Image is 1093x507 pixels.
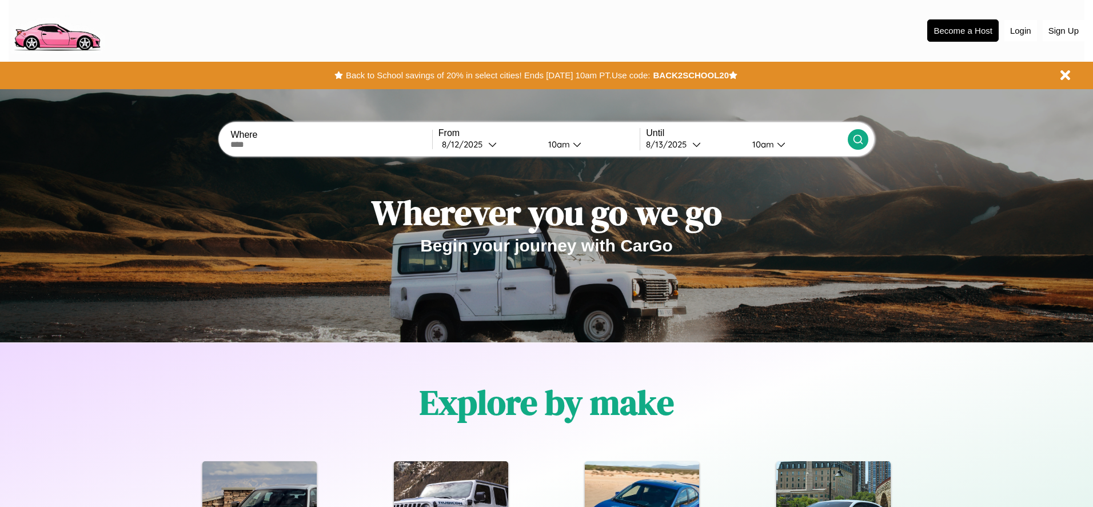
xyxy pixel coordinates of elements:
label: Until [646,128,847,138]
b: BACK2SCHOOL20 [653,70,729,80]
div: 10am [542,139,573,150]
img: logo [9,6,105,54]
div: 10am [747,139,777,150]
button: 8/12/2025 [438,138,539,150]
div: 8 / 12 / 2025 [442,139,488,150]
label: From [438,128,640,138]
button: Login [1004,20,1037,41]
button: Become a Host [927,19,999,42]
button: Back to School savings of 20% in select cities! Ends [DATE] 10am PT.Use code: [343,67,653,83]
button: 10am [539,138,640,150]
label: Where [230,130,432,140]
h1: Explore by make [420,379,674,426]
button: Sign Up [1043,20,1084,41]
div: 8 / 13 / 2025 [646,139,692,150]
button: 10am [743,138,847,150]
